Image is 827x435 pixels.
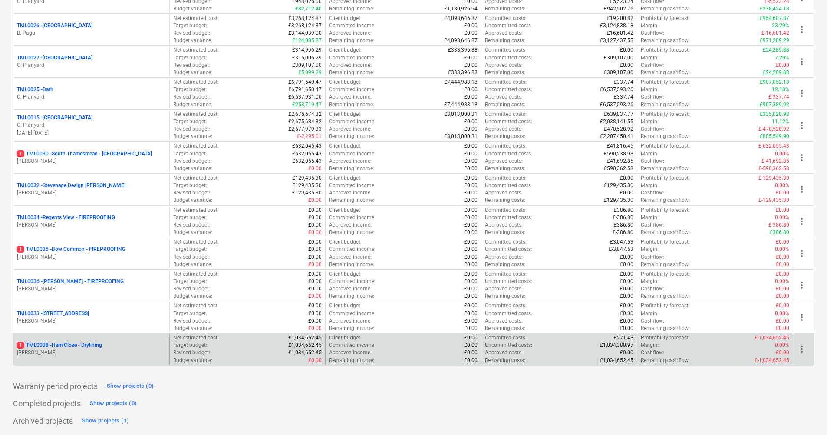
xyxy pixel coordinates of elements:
p: £19,200.82 [607,15,633,22]
p: Profitability forecast : [641,175,690,182]
p: Client budget : [329,142,362,150]
p: Approved income : [329,189,372,197]
p: TML0038 - Ham Close - Drylining [17,342,102,349]
div: 1TML0038 -Ham Close - Drylining[PERSON_NAME] [17,342,166,356]
button: Show projects (0) [88,397,139,411]
p: £2,675,684.32 [288,118,322,125]
p: Revised budget : [173,221,210,229]
p: £386.80 [770,229,789,236]
p: £337.74 [614,93,633,101]
p: £907,052.18 [760,79,789,86]
p: Approved income : [329,125,372,133]
p: Client budget : [329,207,362,214]
p: 0.00% [775,182,789,189]
p: £386.80 [614,221,633,229]
p: £129,435.30 [292,189,322,197]
span: more_vert [797,120,807,131]
p: £6,791,640.47 [288,79,322,86]
button: Show projects (0) [105,379,156,393]
p: £-2,295.01 [297,133,322,140]
p: Committed income : [329,54,376,62]
p: £2,207,450.41 [600,133,633,140]
p: £5,899.29 [298,69,322,76]
p: Client budget : [329,111,362,118]
p: Remaining cashflow : [641,165,690,172]
p: Remaining cashflow : [641,101,690,109]
p: Revised budget : [173,125,210,133]
p: £0.00 [620,62,633,69]
p: £3,013,000.31 [444,111,478,118]
p: [PERSON_NAME] [17,317,166,325]
p: £971,209.29 [760,37,789,44]
p: [PERSON_NAME] [17,254,166,261]
p: £0.00 [620,175,633,182]
p: Budget variance : [173,197,212,204]
p: £386.80 [614,207,633,214]
iframe: Chat Widget [784,393,827,435]
p: Cashflow : [641,62,664,69]
p: Margin : [641,118,659,125]
p: Margin : [641,214,659,221]
p: 0.00% [775,214,789,221]
p: £590,238.98 [604,150,633,158]
p: Remaining costs : [485,69,525,76]
p: £335,020.98 [760,111,789,118]
p: Net estimated cost : [173,15,219,22]
p: Revised budget : [173,189,210,197]
p: 12.18% [772,86,789,93]
p: £0.00 [464,30,478,37]
p: TML0027 - [GEOGRAPHIC_DATA] [17,54,92,62]
p: £0.00 [464,86,478,93]
p: Margin : [641,150,659,158]
p: £309,107.00 [604,54,633,62]
p: Client budget : [329,238,362,246]
p: £-129,435.30 [758,175,789,182]
p: £333,396.88 [448,46,478,54]
p: Committed costs : [485,207,527,214]
p: TML0032 - Stevenage Design [PERSON_NAME] [17,182,125,189]
p: Remaining income : [329,197,374,204]
p: Budget variance : [173,37,212,44]
p: £0.00 [464,62,478,69]
p: £639,837.77 [604,111,633,118]
div: Show projects (1) [82,416,129,426]
p: TML0030 - South Thamesmead - [GEOGRAPHIC_DATA] [17,150,152,158]
p: Net estimated cost : [173,175,219,182]
p: Client budget : [329,175,362,182]
p: £805,549.90 [760,133,789,140]
p: £0.00 [308,229,322,236]
p: Revised budget : [173,62,210,69]
p: Net estimated cost : [173,111,219,118]
p: 7.29% [775,54,789,62]
p: £7,444,983.18 [444,101,478,109]
p: £309,107.00 [604,69,633,76]
p: Profitability forecast : [641,111,690,118]
p: Revised budget : [173,30,210,37]
p: Committed income : [329,118,376,125]
p: [DATE] - [DATE] [17,129,166,137]
p: Approved income : [329,62,372,69]
p: C. Planyard [17,122,166,129]
p: £-129,435.30 [758,197,789,204]
p: £24,289.88 [763,46,789,54]
p: Approved income : [329,221,372,229]
p: Committed costs : [485,142,527,150]
p: £0.00 [464,125,478,133]
p: £3,127,437.58 [600,37,633,44]
p: £0.00 [464,22,478,30]
p: £41,816.45 [607,142,633,150]
p: £0.00 [464,142,478,150]
p: Revised budget : [173,158,210,165]
p: Remaining cashflow : [641,5,690,13]
p: Uncommitted costs : [485,150,532,158]
p: £590,362.58 [604,165,633,172]
p: £954,607.87 [760,15,789,22]
p: Budget variance : [173,133,212,140]
p: Target budget : [173,150,207,158]
p: Cashflow : [641,93,664,101]
p: £-337.74 [768,93,789,101]
p: Net estimated cost : [173,79,219,86]
p: B. Pagu [17,30,166,37]
p: £124,085.87 [292,37,322,44]
p: Remaining costs : [485,133,525,140]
